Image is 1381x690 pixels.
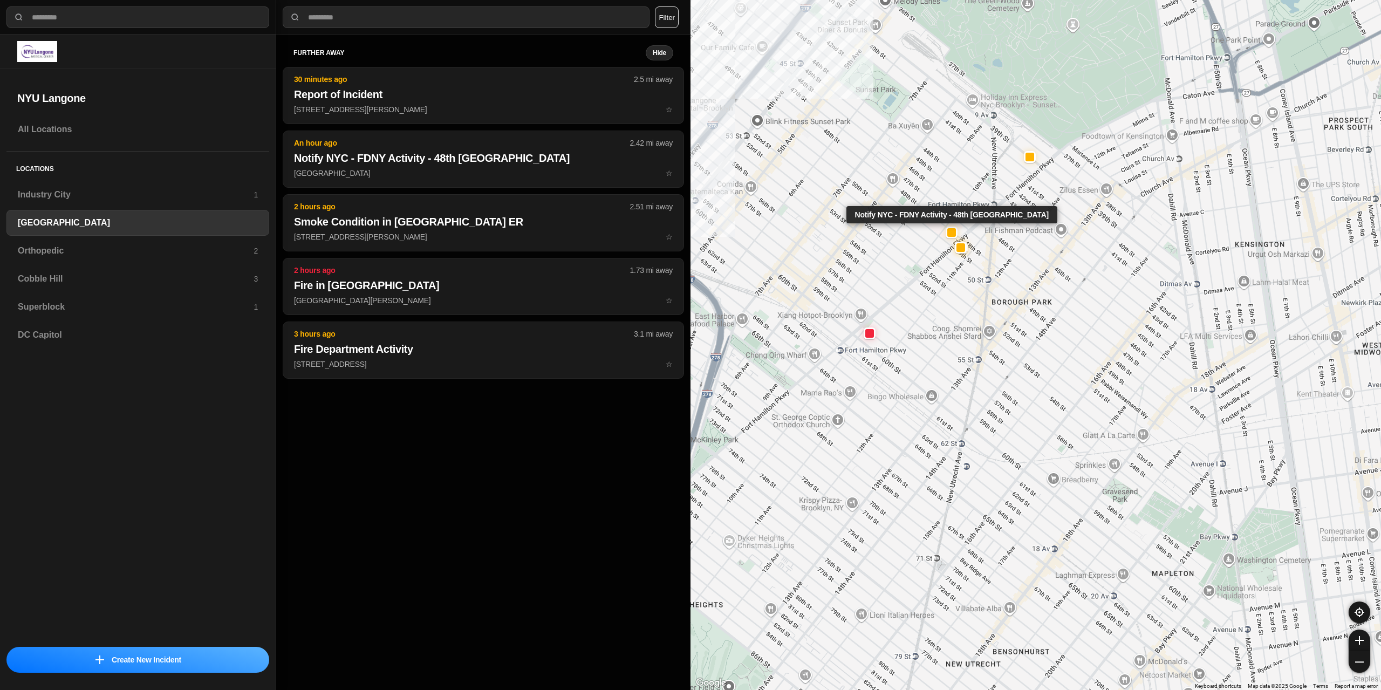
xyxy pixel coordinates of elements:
[6,266,269,292] a: Cobble Hill3
[294,214,673,229] h2: Smoke Condition in [GEOGRAPHIC_DATA] ER
[666,105,673,114] span: star
[6,294,269,320] a: Superblock1
[1349,651,1370,673] button: zoom-out
[946,227,958,238] button: Notify NYC - FDNY Activity - 48th [GEOGRAPHIC_DATA]
[283,105,684,114] a: 30 minutes ago2.5 mi awayReport of Incident[STREET_ADDRESS][PERSON_NAME]star
[1335,683,1378,689] a: Report a map error
[18,123,258,136] h3: All Locations
[666,296,673,305] span: star
[6,238,269,264] a: Orthopedic2
[17,41,57,62] img: logo
[294,265,630,276] p: 2 hours ago
[294,74,634,85] p: 30 minutes ago
[6,182,269,208] a: Industry City1
[17,91,258,106] h2: NYU Langone
[1355,607,1364,617] img: recenter
[254,189,258,200] p: 1
[254,302,258,312] p: 1
[6,152,269,182] h5: Locations
[294,168,673,179] p: [GEOGRAPHIC_DATA]
[693,676,729,690] a: Open this area in Google Maps (opens a new window)
[1195,682,1241,690] button: Keyboard shortcuts
[294,231,673,242] p: [STREET_ADDRESS][PERSON_NAME]
[294,151,673,166] h2: Notify NYC - FDNY Activity - 48th [GEOGRAPHIC_DATA]
[294,104,673,115] p: [STREET_ADDRESS][PERSON_NAME]
[294,278,673,293] h2: Fire in [GEOGRAPHIC_DATA]
[294,138,630,148] p: An hour ago
[294,359,673,370] p: [STREET_ADDRESS]
[666,360,673,368] span: star
[630,265,673,276] p: 1.73 mi away
[1313,683,1328,689] a: Terms (opens in new tab)
[112,654,181,665] p: Create New Incident
[6,117,269,142] a: All Locations
[1248,683,1307,689] span: Map data ©2025 Google
[254,245,258,256] p: 2
[666,233,673,241] span: star
[6,647,269,673] button: iconCreate New Incident
[634,329,673,339] p: 3.1 mi away
[18,216,258,229] h3: [GEOGRAPHIC_DATA]
[1349,602,1370,623] button: recenter
[693,676,729,690] img: Google
[13,12,24,23] img: search
[646,45,673,60] button: Hide
[290,12,300,23] img: search
[666,169,673,177] span: star
[283,232,684,241] a: 2 hours ago2.51 mi awaySmoke Condition in [GEOGRAPHIC_DATA] ER[STREET_ADDRESS][PERSON_NAME]star
[294,295,673,306] p: [GEOGRAPHIC_DATA][PERSON_NAME]
[653,49,666,57] small: Hide
[6,322,269,348] a: DC Capitol
[294,201,630,212] p: 2 hours ago
[18,272,254,285] h3: Cobble Hill
[283,168,684,177] a: An hour ago2.42 mi awayNotify NYC - FDNY Activity - 48th [GEOGRAPHIC_DATA][GEOGRAPHIC_DATA]star
[293,49,646,57] h5: further away
[655,6,679,28] button: Filter
[630,138,673,148] p: 2.42 mi away
[283,296,684,305] a: 2 hours ago1.73 mi awayFire in [GEOGRAPHIC_DATA][GEOGRAPHIC_DATA][PERSON_NAME]star
[18,244,254,257] h3: Orthopedic
[283,194,684,251] button: 2 hours ago2.51 mi awaySmoke Condition in [GEOGRAPHIC_DATA] ER[STREET_ADDRESS][PERSON_NAME]star
[634,74,673,85] p: 2.5 mi away
[294,87,673,102] h2: Report of Incident
[18,188,254,201] h3: Industry City
[283,322,684,379] button: 3 hours ago3.1 mi awayFire Department Activity[STREET_ADDRESS]star
[846,206,1057,223] div: Notify NYC - FDNY Activity - 48th [GEOGRAPHIC_DATA]
[630,201,673,212] p: 2.51 mi away
[283,258,684,315] button: 2 hours ago1.73 mi awayFire in [GEOGRAPHIC_DATA][GEOGRAPHIC_DATA][PERSON_NAME]star
[1355,658,1364,666] img: zoom-out
[1349,630,1370,651] button: zoom-in
[294,329,634,339] p: 3 hours ago
[254,274,258,284] p: 3
[18,300,254,313] h3: Superblock
[18,329,258,341] h3: DC Capitol
[283,131,684,188] button: An hour ago2.42 mi awayNotify NYC - FDNY Activity - 48th [GEOGRAPHIC_DATA][GEOGRAPHIC_DATA]star
[6,210,269,236] a: [GEOGRAPHIC_DATA]
[283,359,684,368] a: 3 hours ago3.1 mi awayFire Department Activity[STREET_ADDRESS]star
[283,67,684,124] button: 30 minutes ago2.5 mi awayReport of Incident[STREET_ADDRESS][PERSON_NAME]star
[294,341,673,357] h2: Fire Department Activity
[1355,636,1364,645] img: zoom-in
[95,655,104,664] img: icon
